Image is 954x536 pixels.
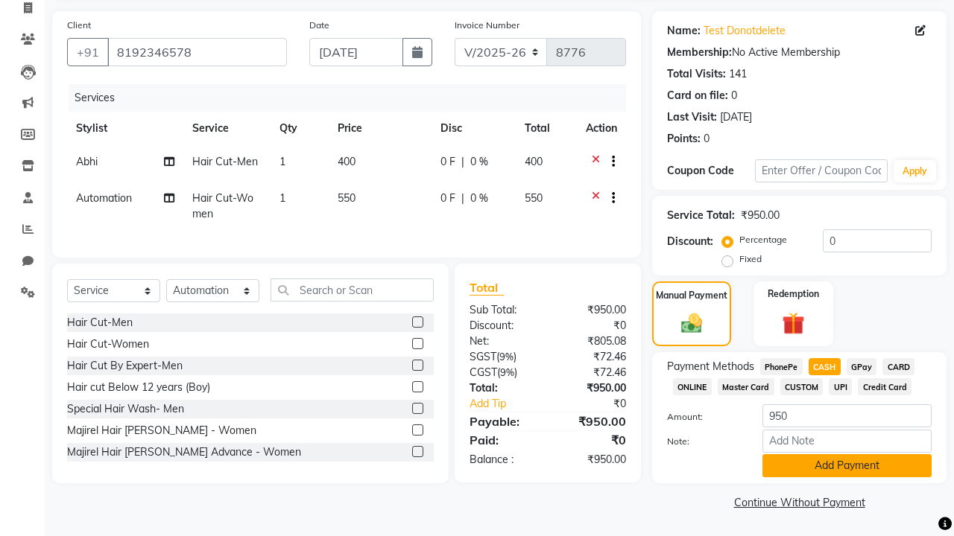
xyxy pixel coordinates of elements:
[461,154,464,170] span: |
[704,23,786,39] a: Test Donotdelete
[548,302,637,318] div: ₹950.00
[192,191,253,220] span: Hair Cut-Women
[762,404,932,427] input: Amount
[458,349,548,365] div: ( )
[739,233,787,246] label: Percentage
[667,163,755,179] div: Coupon Code
[440,191,455,206] span: 0 F
[67,38,109,66] button: +91
[432,112,516,145] th: Disc
[309,19,329,32] label: Date
[762,430,932,453] input: Add Note
[667,131,701,147] div: Points:
[458,431,548,449] div: Paid:
[470,350,496,363] span: SGST
[655,495,944,511] a: Continue Without Payment
[858,378,912,395] span: Credit Card
[338,155,356,168] span: 400
[525,155,543,168] span: 400
[67,423,256,438] div: Majirel Hair [PERSON_NAME] - Women
[563,396,637,412] div: ₹0
[525,191,543,205] span: 550
[67,401,184,417] div: Special Hair Wash- Men
[829,378,852,395] span: UPI
[720,109,752,125] div: [DATE]
[279,191,285,205] span: 1
[458,380,548,396] div: Total:
[458,365,548,380] div: ( )
[882,358,914,375] span: CARD
[667,45,932,60] div: No Active Membership
[458,334,548,349] div: Net:
[271,112,329,145] th: Qty
[667,359,754,374] span: Payment Methods
[729,66,747,82] div: 141
[667,88,728,103] div: Card on file:
[67,380,210,395] div: Hair cut Below 12 years (Boy)
[500,366,514,378] span: 9%
[548,380,637,396] div: ₹950.00
[516,112,577,145] th: Total
[470,154,488,170] span: 0 %
[499,351,514,363] span: 9%
[67,112,183,145] th: Stylist
[279,155,285,168] span: 1
[67,444,301,460] div: Majirel Hair [PERSON_NAME] Advance - Women
[458,452,548,468] div: Balance :
[548,365,637,380] div: ₹72.46
[67,19,91,32] label: Client
[69,84,637,112] div: Services
[667,208,735,223] div: Service Total:
[458,318,548,334] div: Discount:
[192,155,258,168] span: Hair Cut-Men
[440,154,455,170] span: 0 F
[762,454,932,477] button: Add Payment
[667,45,732,60] div: Membership:
[667,234,713,249] div: Discount:
[667,66,726,82] div: Total Visits:
[458,396,563,412] a: Add Tip
[548,334,637,349] div: ₹805.08
[718,378,774,395] span: Master Card
[741,208,780,223] div: ₹950.00
[548,452,637,468] div: ₹950.00
[809,358,841,375] span: CASH
[894,160,936,182] button: Apply
[76,155,98,168] span: Abhi
[775,310,812,338] img: _gift.svg
[455,19,519,32] label: Invoice Number
[107,38,287,66] input: Search by Name/Mobile/Email/Code
[470,280,504,296] span: Total
[656,410,751,424] label: Amount:
[847,358,877,375] span: GPay
[760,358,803,375] span: PhonePe
[67,336,149,352] div: Hair Cut-Women
[271,278,434,301] input: Search or Scan
[656,289,727,302] label: Manual Payment
[548,412,637,430] div: ₹950.00
[673,378,712,395] span: ONLINE
[656,435,751,448] label: Note:
[183,112,271,145] th: Service
[739,252,762,266] label: Fixed
[667,109,717,125] div: Last Visit:
[67,315,133,331] div: Hair Cut-Men
[675,311,710,336] img: _cash.svg
[470,191,488,206] span: 0 %
[780,378,824,395] span: CUSTOM
[548,318,637,334] div: ₹0
[329,112,432,145] th: Price
[704,131,710,147] div: 0
[768,287,819,301] label: Redemption
[458,412,548,430] div: Payable:
[548,349,637,365] div: ₹72.46
[470,366,497,379] span: CGST
[76,191,132,205] span: Automation
[548,431,637,449] div: ₹0
[577,112,626,145] th: Action
[461,191,464,206] span: |
[667,23,701,39] div: Name:
[731,88,737,103] div: 0
[67,358,183,374] div: Hair Cut By Expert-Men
[458,302,548,318] div: Sub Total:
